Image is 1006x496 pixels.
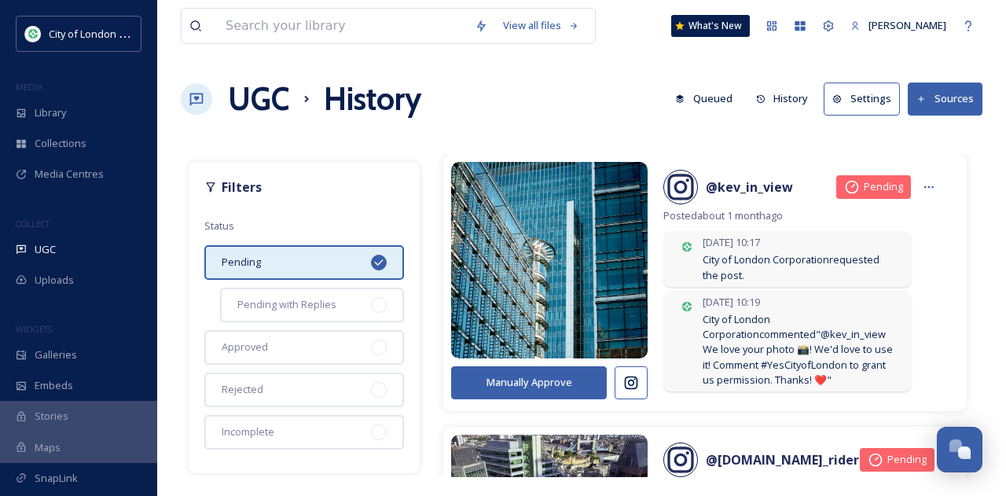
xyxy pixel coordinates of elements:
[35,378,73,393] span: Embeds
[218,9,467,43] input: Search your library
[222,424,274,439] span: Incomplete
[204,219,234,233] span: Status
[35,440,61,455] span: Maps
[663,208,943,223] span: Posted about 1 month ago
[937,427,982,472] button: Open Chat
[703,312,896,388] span: City of London Corporation commented "@kev_in_view We love your photo 📸! We'd love to use it! Com...
[703,252,896,282] span: City of London Corporation requested the post.
[35,409,68,424] span: Stories
[843,10,954,41] a: [PERSON_NAME]
[49,26,175,41] span: City of London Corporation
[748,83,817,114] button: History
[25,26,41,42] img: 354633849_641918134643224_7365946917959491822_n.jpg
[35,167,104,182] span: Media Centres
[35,471,78,486] span: SnapLink
[703,235,896,250] span: [DATE] 10:17
[35,242,56,257] span: UGC
[671,15,750,37] a: What's New
[706,178,793,196] strong: @ kev_in_view
[222,382,263,397] span: Rejected
[748,83,824,114] a: History
[667,83,740,114] button: Queued
[222,255,261,270] span: Pending
[706,178,793,197] a: @kev_in_view
[35,105,66,120] span: Library
[887,452,927,467] span: Pending
[703,295,896,310] span: [DATE] 10:19
[35,273,74,288] span: Uploads
[706,450,859,469] a: @[DOMAIN_NAME]_rider
[908,83,982,115] button: Sources
[824,83,908,115] a: Settings
[16,218,50,230] span: COLLECT
[706,451,859,468] strong: @ [DOMAIN_NAME]_rider
[222,340,268,355] span: Approved
[35,136,86,151] span: Collections
[324,75,421,123] h1: History
[222,178,262,196] strong: Filters
[35,347,77,362] span: Galleries
[451,366,607,399] button: Manually Approve
[868,18,946,32] span: [PERSON_NAME]
[16,81,43,93] span: MEDIA
[16,323,52,335] span: WIDGETS
[237,297,336,312] span: Pending with Replies
[864,179,903,194] span: Pending
[679,239,695,255] img: 354633849_641918134643224_7365946917959491822_n.jpg
[228,75,289,123] a: UGC
[679,299,695,314] img: 354633849_641918134643224_7365946917959491822_n.jpg
[451,142,648,378] img: 17908715094195331.jpg
[495,10,587,41] a: View all files
[667,83,748,114] a: Queued
[824,83,900,115] button: Settings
